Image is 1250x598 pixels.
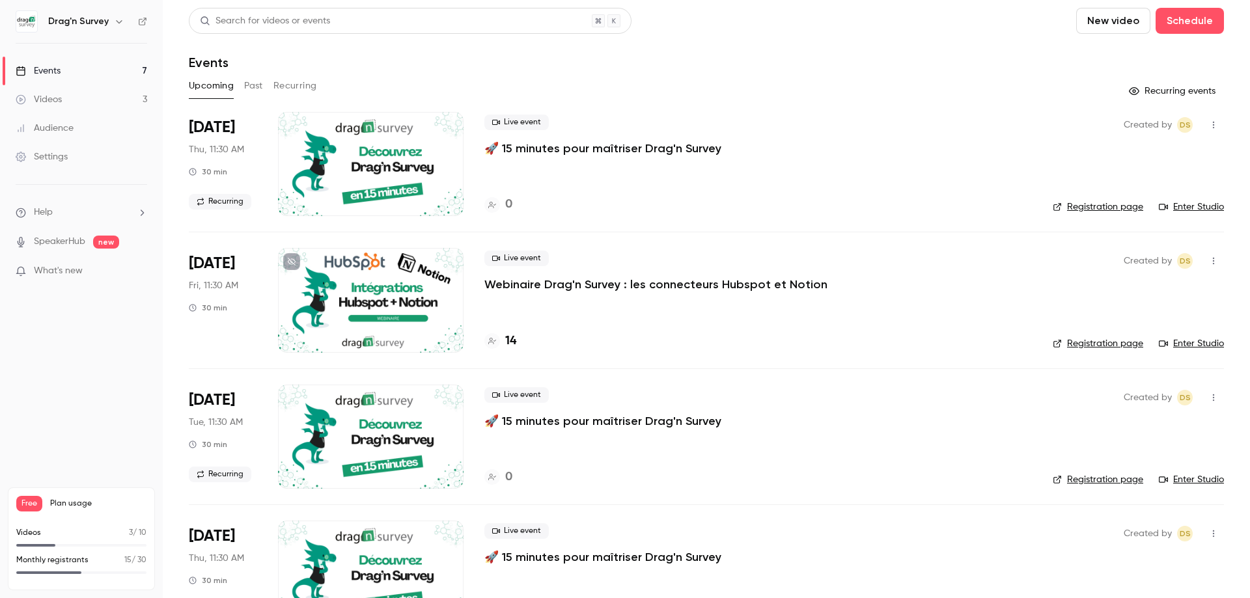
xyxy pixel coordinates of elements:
h6: Drag'n Survey [48,15,109,28]
span: Created by [1124,253,1172,269]
span: Recurring [189,194,251,210]
p: Monthly registrants [16,554,89,566]
button: Recurring events [1123,81,1224,102]
iframe: Noticeable Trigger [132,265,147,277]
a: SpeakerHub [34,235,85,249]
div: Sep 30 Tue, 11:30 AM (Europe/Paris) [189,385,257,489]
a: Enter Studio [1159,200,1224,213]
a: Registration page [1053,337,1143,350]
h4: 0 [505,469,512,486]
span: DS [1180,526,1191,541]
span: Thu, 11:30 AM [189,143,244,156]
div: Sep 26 Fri, 11:30 AM (Europe/Paris) [189,248,257,352]
span: Tue, 11:30 AM [189,416,243,429]
span: Live event [484,387,549,403]
button: New video [1076,8,1150,34]
li: help-dropdown-opener [16,206,147,219]
div: Events [16,64,61,77]
a: Registration page [1053,200,1143,213]
div: 30 min [189,575,227,586]
span: Drag'n Survey [1177,390,1193,405]
div: Search for videos or events [200,14,330,28]
span: 15 [124,556,132,564]
a: 🚀 15 minutes pour maîtriser Drag'n Survey [484,141,721,156]
span: Drag'n Survey [1177,526,1193,541]
span: DS [1180,253,1191,269]
div: Audience [16,122,74,135]
p: / 30 [124,554,146,566]
span: [DATE] [189,390,235,411]
span: Help [34,206,53,219]
span: Free [16,496,42,511]
a: Enter Studio [1159,473,1224,486]
span: [DATE] [189,253,235,274]
span: 3 [129,529,133,537]
a: 0 [484,196,512,213]
span: Live event [484,115,549,130]
span: Fri, 11:30 AM [189,279,238,292]
a: Enter Studio [1159,337,1224,350]
span: Drag'n Survey [1177,117,1193,133]
div: Videos [16,93,62,106]
a: 🚀 15 minutes pour maîtriser Drag'n Survey [484,413,721,429]
div: Sep 25 Thu, 11:30 AM (Europe/Paris) [189,112,257,216]
h4: 14 [505,333,516,350]
button: Recurring [273,75,317,96]
span: Created by [1124,390,1172,405]
span: Recurring [189,467,251,482]
a: Webinaire Drag'n Survey : les connecteurs Hubspot et Notion [484,277,827,292]
div: Settings [16,150,68,163]
h1: Events [189,55,229,70]
div: 30 min [189,167,227,177]
span: Created by [1124,526,1172,541]
span: Drag'n Survey [1177,253,1193,269]
button: Past [244,75,263,96]
a: 0 [484,469,512,486]
span: Created by [1124,117,1172,133]
span: DS [1180,390,1191,405]
span: Live event [484,251,549,266]
button: Schedule [1156,8,1224,34]
span: Thu, 11:30 AM [189,552,244,565]
button: Upcoming [189,75,234,96]
span: What's new [34,264,83,278]
span: Plan usage [50,498,146,509]
p: / 10 [129,527,146,539]
span: [DATE] [189,117,235,138]
a: 14 [484,333,516,350]
p: Videos [16,527,41,539]
div: 30 min [189,439,227,450]
a: Registration page [1053,473,1143,486]
span: DS [1180,117,1191,133]
span: new [93,236,119,249]
img: Drag'n Survey [16,11,37,32]
div: 30 min [189,303,227,313]
span: Live event [484,523,549,539]
a: 🚀 15 minutes pour maîtriser Drag'n Survey [484,549,721,565]
span: [DATE] [189,526,235,547]
h4: 0 [505,196,512,213]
